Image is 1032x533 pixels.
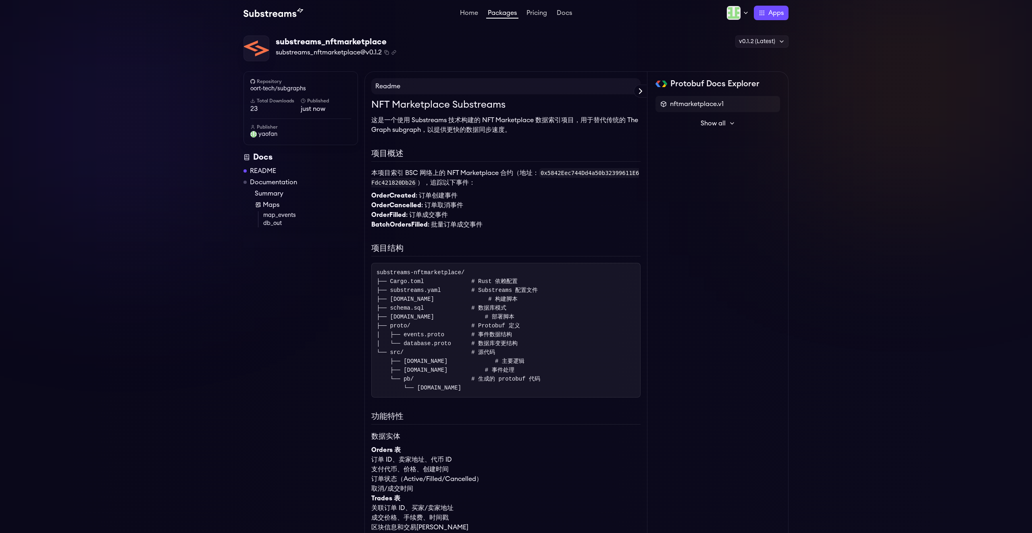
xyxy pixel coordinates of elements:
a: Docs [555,10,574,18]
p: 这是一个使用 Substreams 技术构建的 NFT Marketplace 数据索引项目，用于替代传统的 The Graph subgraph，以提供更快的数据同步速度。 [371,115,641,135]
li: 订单 ID、卖家地址、代币 ID [371,455,641,464]
img: Map icon [255,202,261,208]
li: 成交价格、手续费、时间戳 [371,513,641,523]
strong: Trades 表 [371,495,400,502]
h6: Publisher [250,124,351,130]
a: oort-tech/subgraphs [250,85,351,93]
h6: Repository [250,78,351,85]
strong: BatchOrdersFilled [371,221,428,228]
img: Package Logo [244,36,269,61]
a: Packages [486,10,518,19]
li: : 订单成交事件 [371,210,641,220]
div: Docs [243,152,358,163]
img: Profile [726,6,741,20]
p: 本项目索引 BSC 网络上的 NFT Marketplace 合约（地址： ），追踪以下事件： [371,168,641,187]
li: : 订单取消事件 [371,200,641,210]
li: 支付代币、价格、创建时间 [371,464,641,474]
a: Documentation [250,177,297,187]
li: 取消/成交时间 [371,484,641,493]
li: : 订单创建事件 [371,191,641,200]
a: Summary [255,189,358,198]
h1: NFT Marketplace Substreams [371,98,641,112]
li: 区块信息和交易[PERSON_NAME] [371,523,641,532]
span: Apps [768,8,784,18]
img: User Avatar [250,131,257,137]
a: map_events [263,211,358,219]
span: yaofan [258,130,277,138]
h6: Published [301,98,351,104]
h2: 功能特性 [371,410,641,425]
code: 0x5842Eec744Dd4a50b32399611E6Fdc421820Db26 [371,168,639,187]
span: Show all [701,119,726,128]
li: 订单状态（Active/Filled/Cancelled） [371,474,641,484]
button: Copy .spkg link to clipboard [391,50,396,55]
h6: Total Downloads [250,98,301,104]
a: README [250,166,276,176]
span: substreams_nftmarketplace@v0.1.2 [276,48,382,57]
span: just now [301,104,351,114]
div: v0.1.2 (Latest) [735,35,789,48]
a: Maps [255,200,358,210]
h2: Protobuf Docs Explorer [670,78,759,90]
span: nftmarketplace.v1 [670,99,724,109]
img: Substream's logo [243,8,303,18]
span: 23 [250,104,301,114]
a: db_out [263,219,358,227]
img: github [250,79,255,84]
strong: Orders 表 [371,447,401,453]
strong: OrderCancelled [371,202,421,208]
a: yaofan [250,130,351,138]
code: substreams-nftmarketplace/ ├── Cargo.toml # Rust 依赖配置 ├── substreams.yaml # Substreams 配置文件 ├── [... [377,269,540,391]
button: Show all [655,115,780,131]
h4: Readme [371,78,641,94]
h3: 数据实体 [371,431,641,442]
h2: 项目结构 [371,242,641,256]
button: Copy package name and version [384,50,389,55]
strong: OrderFilled [371,212,406,218]
a: Home [458,10,480,18]
div: substreams_nftmarketplace [276,36,396,48]
a: Pricing [525,10,549,18]
img: Protobuf [655,81,667,87]
strong: OrderCreated [371,192,416,199]
h2: 项目概述 [371,148,641,162]
li: 关联订单 ID、买家/卖家地址 [371,503,641,513]
li: : 批量订单成交事件 [371,220,641,229]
